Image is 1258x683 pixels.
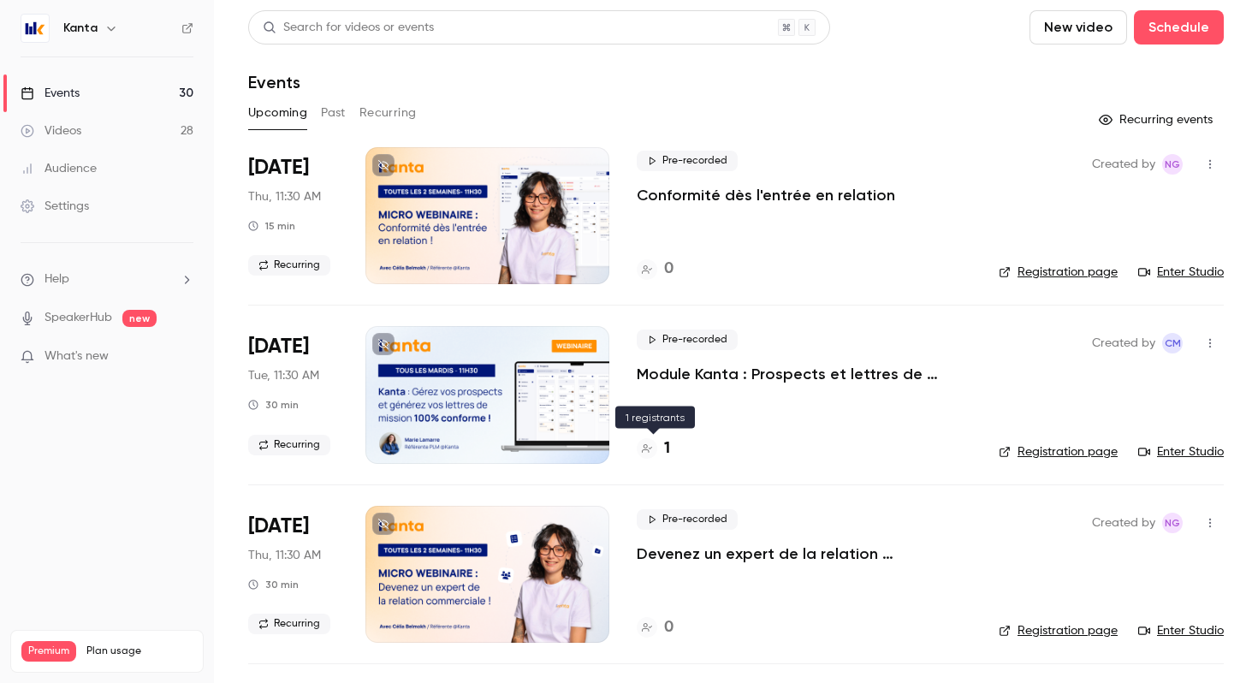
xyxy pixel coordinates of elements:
[1162,513,1183,533] span: Nicolas Guitard
[1092,333,1155,353] span: Created by
[1091,106,1224,134] button: Recurring events
[321,99,346,127] button: Past
[248,154,309,181] span: [DATE]
[21,198,89,215] div: Settings
[45,270,69,288] span: Help
[45,309,112,327] a: SpeakerHub
[637,543,971,564] a: Devenez un expert de la relation commerciale !
[637,616,674,639] a: 0
[248,333,309,360] span: [DATE]
[248,99,307,127] button: Upcoming
[637,151,738,171] span: Pre-recorded
[664,437,670,460] h4: 1
[999,622,1118,639] a: Registration page
[664,258,674,281] h4: 0
[1165,154,1180,175] span: NG
[359,99,417,127] button: Recurring
[248,506,338,643] div: Sep 11 Thu, 11:30 AM (Europe/Paris)
[1165,333,1181,353] span: CM
[248,614,330,634] span: Recurring
[999,443,1118,460] a: Registration page
[1162,154,1183,175] span: Nicolas Guitard
[248,188,321,205] span: Thu, 11:30 AM
[637,364,971,384] a: Module Kanta : Prospects et lettres de mission
[248,435,330,455] span: Recurring
[263,19,434,37] div: Search for videos or events
[86,644,193,658] span: Plan usage
[248,578,299,591] div: 30 min
[248,219,295,233] div: 15 min
[21,85,80,102] div: Events
[45,347,109,365] span: What's new
[248,513,309,540] span: [DATE]
[637,330,738,350] span: Pre-recorded
[1165,513,1180,533] span: NG
[122,310,157,327] span: new
[1138,443,1224,460] a: Enter Studio
[1092,154,1155,175] span: Created by
[248,255,330,276] span: Recurring
[248,547,321,564] span: Thu, 11:30 AM
[63,20,98,37] h6: Kanta
[1030,10,1127,45] button: New video
[21,122,81,140] div: Videos
[1134,10,1224,45] button: Schedule
[21,15,49,42] img: Kanta
[248,72,300,92] h1: Events
[248,147,338,284] div: Sep 4 Thu, 11:30 AM (Europe/Paris)
[1092,513,1155,533] span: Created by
[248,367,319,384] span: Tue, 11:30 AM
[1162,333,1183,353] span: Charlotte MARTEL
[637,258,674,281] a: 0
[637,185,895,205] a: Conformité dès l'entrée en relation
[637,509,738,530] span: Pre-recorded
[21,270,193,288] li: help-dropdown-opener
[21,160,97,177] div: Audience
[1138,622,1224,639] a: Enter Studio
[999,264,1118,281] a: Registration page
[248,398,299,412] div: 30 min
[664,616,674,639] h4: 0
[1138,264,1224,281] a: Enter Studio
[637,437,670,460] a: 1
[21,641,76,662] span: Premium
[248,326,338,463] div: Sep 9 Tue, 11:30 AM (Europe/Paris)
